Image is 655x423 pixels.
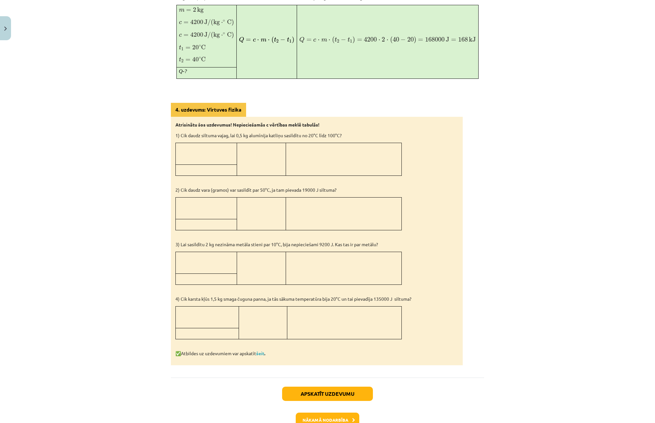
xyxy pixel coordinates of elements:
[227,19,232,24] span: C
[451,39,456,42] span: =
[175,106,242,113] strong: 4. uzdevums: Virtuves fizika
[193,7,196,12] span: 2
[179,9,185,12] span: m
[179,34,182,37] span: c
[223,20,225,22] span: ∘
[280,38,285,42] span: −
[208,19,211,26] span: /
[276,39,279,43] span: 2
[181,59,184,63] span: 2
[458,37,468,42] span: 168
[382,37,385,42] span: 2
[227,32,232,37] span: C
[400,38,406,42] span: −
[257,40,259,42] span: ⋅
[175,241,458,248] p: 3) Lai sasildītu 2 kg nezināma metāla stieni par 10°C, bija nepieciešami 9200 J. Kas tas ir par m...
[175,187,458,193] p: 2) Cik daudz vara (gramos) var sasildīt par 50°C, ja tam pievada 19000 J siltuma?
[186,9,191,12] span: =
[175,350,458,357] p: Atbildes uz uzdevumiem var apskatīt
[256,350,264,356] a: šeit
[190,32,203,37] span: 4200
[204,32,208,37] span: J
[287,37,289,42] span: t
[204,19,208,24] span: J
[246,39,251,42] span: =
[378,40,380,42] span: ⋅
[390,37,393,43] span: (
[213,19,220,26] span: kg
[328,40,330,42] span: ⋅
[261,39,267,42] span: m
[341,38,346,42] span: −
[318,40,320,42] span: ⋅
[393,37,399,42] span: 40
[357,39,362,42] span: =
[179,68,183,74] : Q
[364,37,377,42] span: 4200
[183,68,184,74] : -
[223,32,225,34] span: ∘
[181,47,184,51] span: 1
[211,32,213,39] span: (
[348,37,350,42] span: t
[199,57,201,59] span: ∘
[221,22,223,24] span: ⋅
[256,350,265,356] strong: .
[175,350,181,356] strong: ✅
[271,37,274,43] span: (
[289,39,292,43] span: 1
[352,37,355,43] span: )
[274,37,276,42] span: t
[190,19,203,24] span: 4200
[321,39,327,42] span: m
[313,39,316,42] span: c
[199,45,201,47] span: ∘
[185,68,187,74] : ?
[232,19,234,26] span: )
[213,32,220,38] span: kg
[208,32,211,39] span: /
[184,21,188,24] span: =
[414,37,416,43] span: )
[299,37,304,43] span: Q
[184,34,188,37] span: =
[211,19,213,26] span: (
[469,37,476,42] span: kJ
[175,296,458,302] p: 4) Cik karsta kļūs 1,5 kg smaga čuguna panna, ja tās sākuma temperatūra bija 20°C un tai pievadīj...
[268,40,270,42] span: ⋅
[292,37,294,43] span: )
[335,37,337,42] span: t
[201,57,206,62] span: C
[4,27,7,31] img: icon-close-lesson-0947bae3869378f0d4975bcd49f059093ad1ed9edebbc8119c70593378902aed.svg
[175,132,458,139] p: 1) Cik daudz siltuma vajag, lai 0,5 kg alumīnija katliņu sasildītu no 20°C līdz 100°C?
[185,47,190,49] span: =
[446,37,449,42] span: J
[179,57,181,62] span: t
[407,37,414,42] span: 20
[185,59,190,61] span: =
[282,387,373,401] button: Apskatīt uzdevumu
[197,7,204,13] span: kg
[175,122,319,127] strong: Atrisinātu šos uzdevumus! Nepieciešamās c vērtības meklē tabulās!
[201,45,206,50] span: C
[332,37,335,43] span: (
[253,39,256,42] span: c
[350,39,352,43] span: 1
[418,39,423,42] span: =
[239,37,244,43] span: Q
[387,40,388,42] span: ⋅
[337,39,339,43] span: 2
[192,45,199,50] span: 20
[306,39,312,42] span: =
[232,32,234,39] span: )
[221,35,223,37] span: ⋅
[425,37,445,42] span: 168000
[192,57,199,62] span: 40
[179,45,181,50] span: t
[179,21,182,24] span: c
